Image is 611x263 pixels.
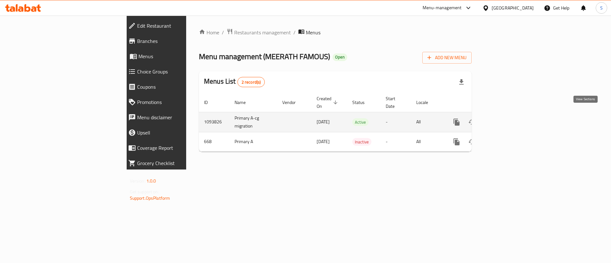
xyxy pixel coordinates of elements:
span: Name [235,99,254,106]
span: Menus [138,52,224,60]
td: Primary A [229,132,277,151]
a: Support.OpsPlatform [130,194,170,202]
span: S [600,4,603,11]
span: Add New Menu [427,54,467,62]
div: Total records count [237,77,265,87]
h2: Menus List [204,77,265,87]
div: Active [352,118,369,126]
td: All [411,112,444,132]
a: Upsell [123,125,229,140]
span: ID [204,99,216,106]
a: Promotions [123,94,229,110]
a: Choice Groups [123,64,229,79]
a: Grocery Checklist [123,156,229,171]
span: Locale [416,99,436,106]
span: Status [352,99,373,106]
span: Created On [317,95,340,110]
div: Menu-management [423,4,462,12]
span: Inactive [352,138,371,146]
span: [DATE] [317,118,330,126]
button: Change Status [464,114,480,130]
button: more [449,134,464,149]
div: [GEOGRAPHIC_DATA] [492,4,534,11]
span: Branches [137,37,224,45]
div: Export file [454,74,469,90]
span: Edit Restaurant [137,22,224,30]
td: Primary A-cg migration [229,112,277,132]
span: Open [333,54,347,60]
span: Coupons [137,83,224,91]
span: Restaurants management [234,29,291,36]
td: All [411,132,444,151]
a: Restaurants management [227,28,291,37]
a: Menu disclaimer [123,110,229,125]
a: Edit Restaurant [123,18,229,33]
span: Coverage Report [137,144,224,152]
li: / [293,29,296,36]
button: Change Status [464,134,480,149]
div: Open [333,53,347,61]
span: Menu management ( MEERATH FAMOUS ) [199,49,330,64]
button: more [449,114,464,130]
span: 2 record(s) [238,79,265,85]
span: Active [352,119,369,126]
span: 1.0.0 [146,177,156,185]
div: Inactive [352,138,371,146]
span: [DATE] [317,137,330,146]
a: Branches [123,33,229,49]
span: Choice Groups [137,68,224,75]
td: - [381,112,411,132]
span: Grocery Checklist [137,159,224,167]
table: enhanced table [199,93,515,152]
td: - [381,132,411,151]
button: Add New Menu [422,52,472,64]
nav: breadcrumb [199,28,472,37]
span: Menu disclaimer [137,114,224,121]
span: Vendor [282,99,304,106]
span: Promotions [137,98,224,106]
span: Menus [306,29,320,36]
a: Menus [123,49,229,64]
span: Get support on: [130,188,159,196]
span: Start Date [386,95,404,110]
th: Actions [444,93,515,112]
a: Coverage Report [123,140,229,156]
span: Upsell [137,129,224,136]
a: Coupons [123,79,229,94]
span: Version: [130,177,145,185]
